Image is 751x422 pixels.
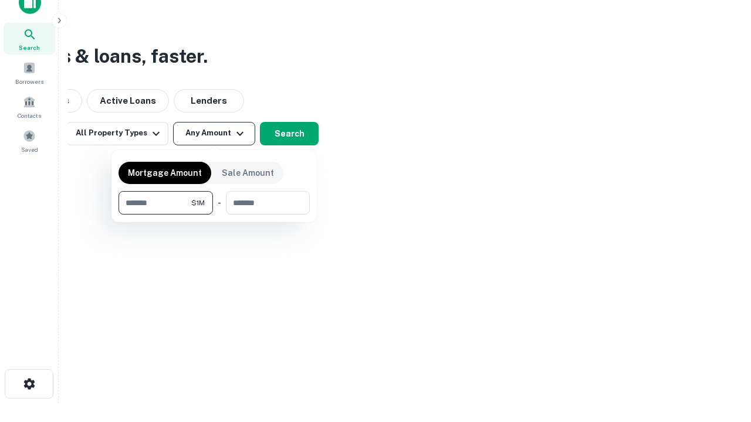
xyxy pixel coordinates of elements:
[692,328,751,384] iframe: Chat Widget
[191,198,205,208] span: $1M
[128,166,202,179] p: Mortgage Amount
[222,166,274,179] p: Sale Amount
[218,191,221,215] div: -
